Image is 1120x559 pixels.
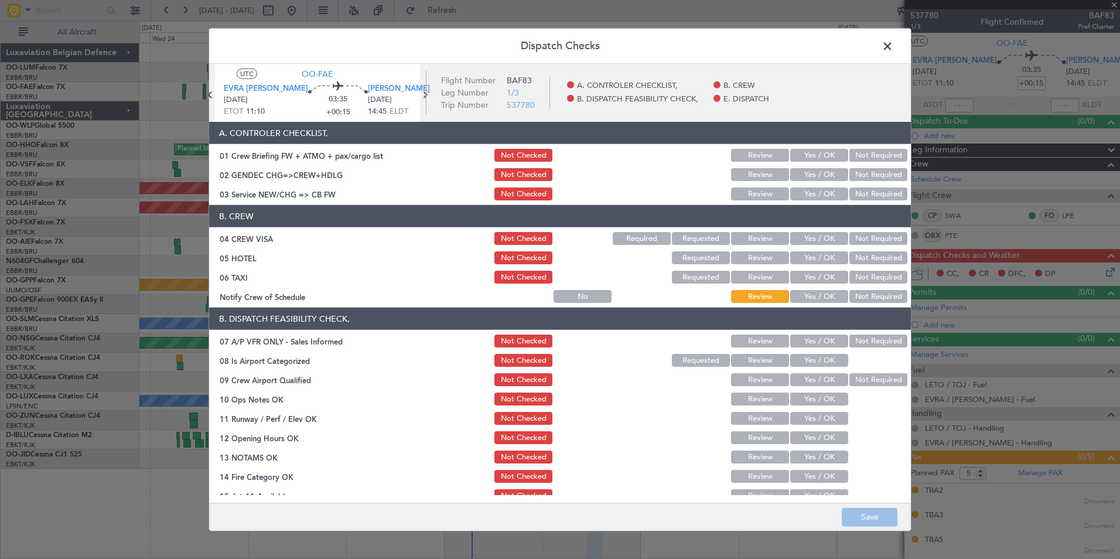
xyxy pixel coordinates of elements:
[849,373,907,386] button: Not Required
[849,271,907,284] button: Not Required
[209,29,911,64] header: Dispatch Checks
[849,232,907,245] button: Not Required
[849,188,907,200] button: Not Required
[849,335,907,347] button: Not Required
[849,290,907,303] button: Not Required
[849,251,907,264] button: Not Required
[849,168,907,181] button: Not Required
[849,149,907,162] button: Not Required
